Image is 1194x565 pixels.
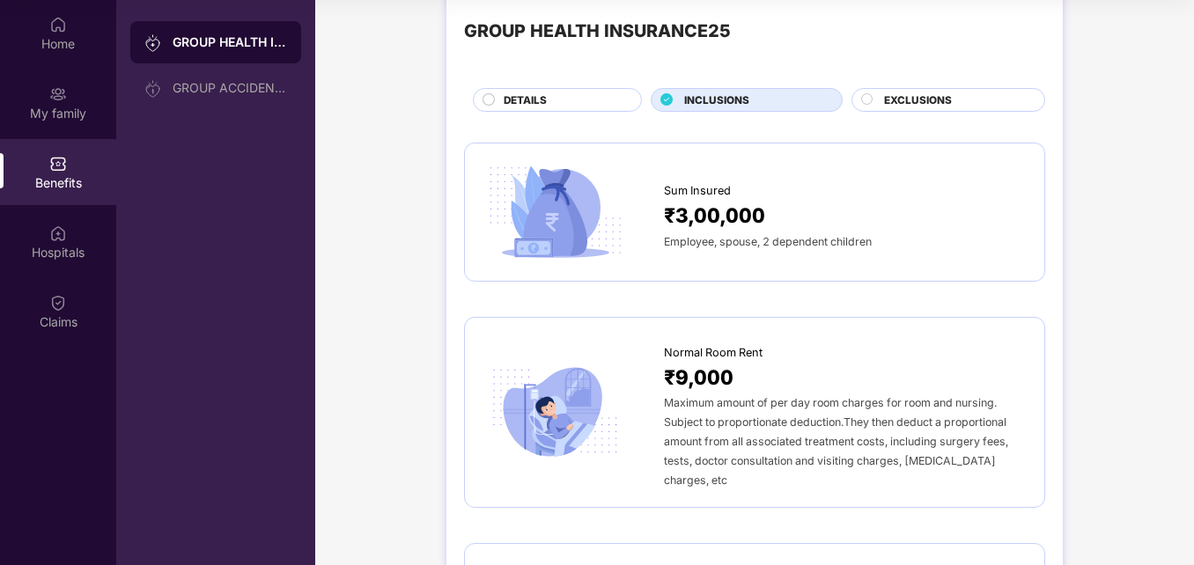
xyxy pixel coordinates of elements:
div: GROUP HEALTH INSURANCE25 [173,33,287,51]
span: Normal Room Rent [664,344,763,362]
img: svg+xml;base64,PHN2ZyBpZD0iQ2xhaW0iIHhtbG5zPSJodHRwOi8vd3d3LnczLm9yZy8yMDAwL3N2ZyIgd2lkdGg9IjIwIi... [49,294,67,312]
span: Employee, spouse, 2 dependent children [664,235,872,248]
img: icon [483,362,628,463]
img: svg+xml;base64,PHN2ZyBpZD0iSG9zcGl0YWxzIiB4bWxucz0iaHR0cDovL3d3dy53My5vcmcvMjAwMC9zdmciIHdpZHRoPS... [49,224,67,242]
span: DETAILS [504,92,547,108]
img: svg+xml;base64,PHN2ZyB3aWR0aD0iMjAiIGhlaWdodD0iMjAiIHZpZXdCb3g9IjAgMCAyMCAyMCIgZmlsbD0ibm9uZSIgeG... [49,85,67,103]
span: Maximum amount of per day room charges for room and nursing. Subject to proportionate deduction.T... [664,396,1008,487]
span: Sum Insured [664,182,731,200]
span: ₹9,000 [664,362,733,393]
img: icon [483,161,628,262]
span: EXCLUSIONS [884,92,952,108]
div: GROUP ACCIDENTAL INSURANCE [173,81,287,95]
span: ₹3,00,000 [664,200,765,231]
img: svg+xml;base64,PHN2ZyB3aWR0aD0iMjAiIGhlaWdodD0iMjAiIHZpZXdCb3g9IjAgMCAyMCAyMCIgZmlsbD0ibm9uZSIgeG... [144,34,162,52]
span: INCLUSIONS [684,92,749,108]
img: svg+xml;base64,PHN2ZyBpZD0iSG9tZSIgeG1sbnM9Imh0dHA6Ly93d3cudzMub3JnLzIwMDAvc3ZnIiB3aWR0aD0iMjAiIG... [49,16,67,33]
img: svg+xml;base64,PHN2ZyBpZD0iQmVuZWZpdHMiIHhtbG5zPSJodHRwOi8vd3d3LnczLm9yZy8yMDAwL3N2ZyIgd2lkdGg9Ij... [49,155,67,172]
div: GROUP HEALTH INSURANCE25 [464,18,731,45]
img: svg+xml;base64,PHN2ZyB3aWR0aD0iMjAiIGhlaWdodD0iMjAiIHZpZXdCb3g9IjAgMCAyMCAyMCIgZmlsbD0ibm9uZSIgeG... [144,80,162,98]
